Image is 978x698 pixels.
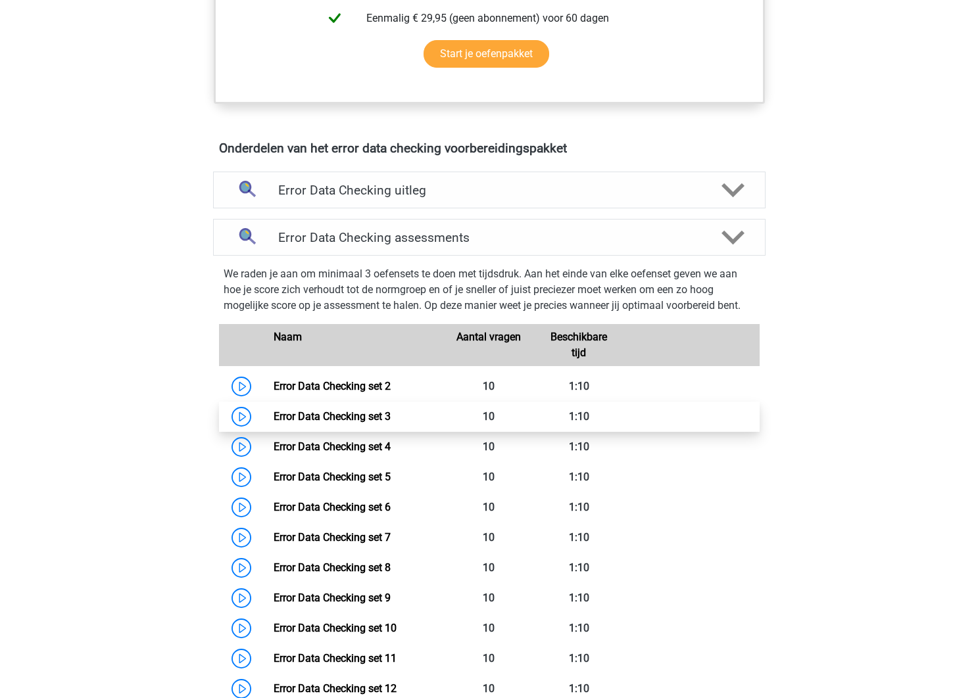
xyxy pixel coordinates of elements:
[274,501,391,513] a: Error Data Checking set 6
[274,471,391,483] a: Error Data Checking set 5
[264,329,444,361] div: Naam
[274,652,397,664] a: Error Data Checking set 11
[230,221,263,254] img: error data checking assessments
[219,141,760,156] h4: Onderdelen van het error data checking voorbereidingspakket
[278,183,700,198] h4: Error Data Checking uitleg
[534,329,624,361] div: Beschikbare tijd
[444,329,534,361] div: Aantal vragen
[424,40,549,68] a: Start je oefenpakket
[274,410,391,423] a: Error Data Checking set 3
[274,440,391,453] a: Error Data Checking set 4
[278,230,700,245] h4: Error Data Checking assessments
[274,682,397,695] a: Error Data Checking set 12
[274,561,391,574] a: Error Data Checking set 8
[224,266,755,314] p: We raden je aan om minimaal 3 oefensets te doen met tijdsdruk. Aan het einde van elke oefenset ge...
[274,531,391,544] a: Error Data Checking set 7
[208,172,771,208] a: uitleg Error Data Checking uitleg
[274,592,391,604] a: Error Data Checking set 9
[208,219,771,256] a: assessments Error Data Checking assessments
[230,174,263,207] img: error data checking uitleg
[274,380,391,392] a: Error Data Checking set 2
[274,622,397,634] a: Error Data Checking set 10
